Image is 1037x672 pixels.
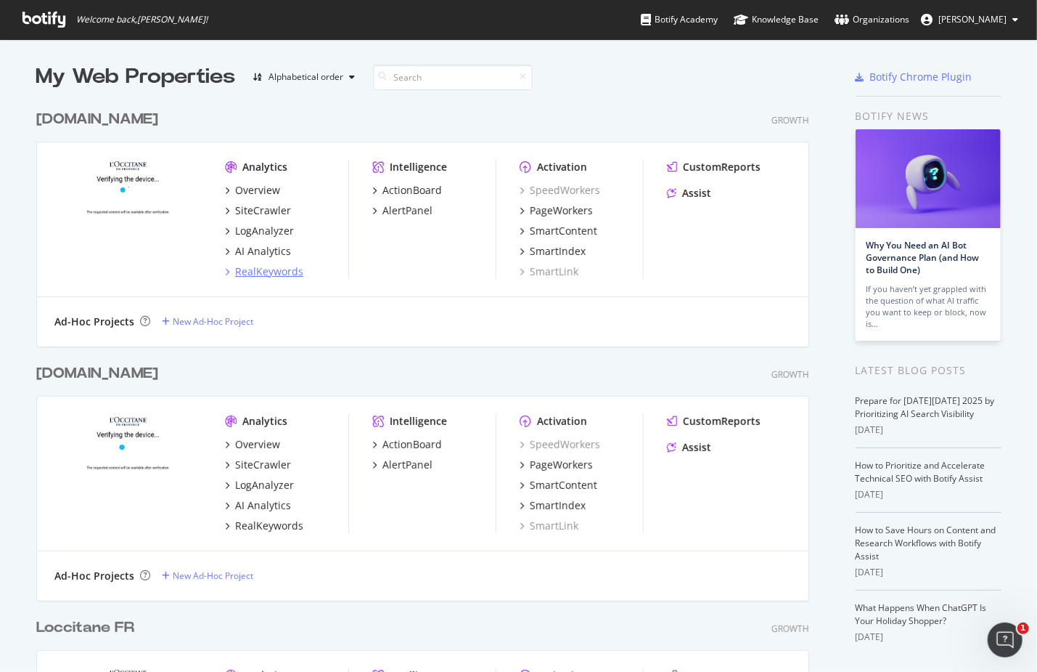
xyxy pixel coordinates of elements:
[530,498,586,513] div: SmartIndex
[667,186,711,201] a: Assist
[683,160,761,174] div: CustomReports
[683,414,761,429] div: CustomReports
[856,524,996,562] a: How to Save Hours on Content and Research Workflows with Botify Assist
[235,519,303,533] div: RealKeywords
[988,623,1022,657] iframe: Intercom live chat
[734,12,819,27] div: Knowledge Base
[36,109,158,130] div: [DOMAIN_NAME]
[682,440,711,455] div: Assist
[225,203,291,218] a: SiteCrawler
[235,203,291,218] div: SiteCrawler
[835,12,909,27] div: Organizations
[856,488,1001,501] div: [DATE]
[667,414,761,429] a: CustomReports
[520,203,593,218] a: PageWorkers
[235,458,291,472] div: SiteCrawler
[866,283,990,330] div: If you haven’t yet grappled with the question of what AI traffic you want to keep or block, now is…
[520,519,578,533] a: SmartLink
[856,70,972,84] a: Botify Chrome Plugin
[225,183,280,198] a: Overview
[856,108,1001,124] div: Botify news
[856,394,995,420] a: Prepare for [DATE][DATE] 2025 by Prioritizing AI Search Visibility
[870,70,972,84] div: Botify Chrome Plugin
[520,498,586,513] a: SmartIndex
[36,109,164,130] a: [DOMAIN_NAME]
[162,570,253,582] a: New Ad-Hoc Project
[173,315,253,328] div: New Ad-Hoc Project
[235,478,294,493] div: LogAnalyzer
[667,440,711,455] a: Assist
[76,14,208,25] span: Welcome back, [PERSON_NAME] !
[520,224,597,238] a: SmartContent
[162,315,253,328] a: New Ad-Hoc Project
[235,498,291,513] div: AI Analytics
[235,437,280,452] div: Overview
[667,160,761,174] a: CustomReports
[856,129,1001,228] img: Why You Need an AI Bot Governance Plan (and How to Build One)
[225,244,291,259] a: AI Analytics
[771,114,809,126] div: Growth
[373,65,533,90] input: Search
[520,437,600,452] a: SpeedWorkers
[372,203,433,218] a: AlertPanel
[520,264,578,279] a: SmartLink
[382,203,433,218] div: AlertPanel
[173,570,253,582] div: New Ad-Hoc Project
[938,13,1007,25] span: Robin Baron
[909,8,1030,31] button: [PERSON_NAME]
[530,203,593,218] div: PageWorkers
[382,183,442,198] div: ActionBoard
[225,224,294,238] a: LogAnalyzer
[520,183,600,198] a: SpeedWorkers
[36,618,134,639] div: Loccitane FR
[54,414,202,532] img: es.loccitane.com
[537,414,587,429] div: Activation
[530,244,586,259] div: SmartIndex
[235,244,291,259] div: AI Analytics
[856,424,1001,437] div: [DATE]
[36,363,164,384] a: [DOMAIN_NAME]
[771,623,809,635] div: Growth
[382,437,442,452] div: ActionBoard
[54,160,202,278] img: de.loccitane.com
[856,363,1001,378] div: Latest Blog Posts
[242,414,287,429] div: Analytics
[856,631,1001,644] div: [DATE]
[36,618,140,639] a: Loccitane FR
[382,458,433,472] div: AlertPanel
[372,437,442,452] a: ActionBoard
[247,65,361,89] button: Alphabetical order
[771,368,809,381] div: Growth
[225,498,291,513] a: AI Analytics
[235,224,294,238] div: LogAnalyzer
[856,459,985,485] a: How to Prioritize and Accelerate Technical SEO with Botify Assist
[225,458,291,472] a: SiteCrawler
[530,224,597,238] div: SmartContent
[390,414,447,429] div: Intelligence
[856,566,1001,579] div: [DATE]
[390,160,447,174] div: Intelligence
[36,363,158,384] div: [DOMAIN_NAME]
[641,12,718,27] div: Botify Academy
[54,569,134,583] div: Ad-Hoc Projects
[856,602,987,627] a: What Happens When ChatGPT Is Your Holiday Shopper?
[1017,623,1029,634] span: 1
[225,519,303,533] a: RealKeywords
[530,458,593,472] div: PageWorkers
[682,186,711,201] div: Assist
[225,264,303,279] a: RealKeywords
[530,478,597,493] div: SmartContent
[537,160,587,174] div: Activation
[242,160,287,174] div: Analytics
[866,239,980,276] a: Why You Need an AI Bot Governance Plan (and How to Build One)
[520,458,593,472] a: PageWorkers
[36,62,236,92] div: My Web Properties
[372,183,442,198] a: ActionBoard
[520,478,597,493] a: SmartContent
[372,458,433,472] a: AlertPanel
[235,183,280,198] div: Overview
